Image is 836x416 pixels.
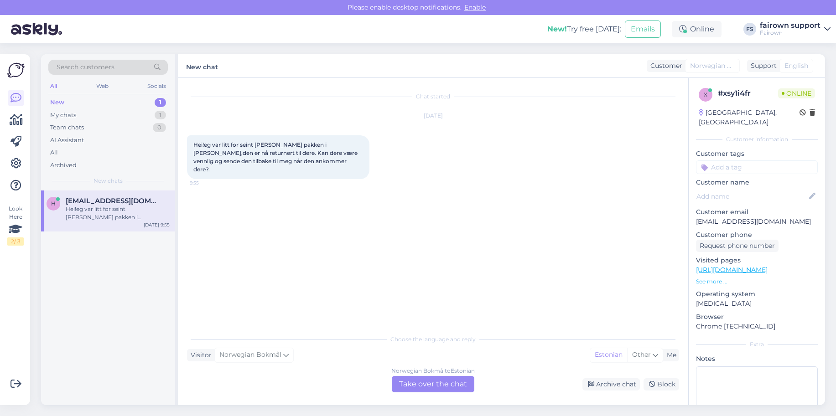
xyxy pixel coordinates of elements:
span: Online [778,88,815,98]
div: Team chats [50,123,84,132]
div: Block [644,378,679,390]
span: Hildegunnmoberg@hotmail.com [66,197,161,205]
div: All [48,80,59,92]
button: Emails [625,21,661,38]
div: Take over the chat [392,376,474,392]
div: fairown support [760,22,820,29]
span: Enable [462,3,488,11]
div: Chat started [187,92,679,101]
span: Search customers [57,62,114,72]
p: Notes [696,354,818,364]
div: Try free [DATE]: [547,24,621,35]
div: Web [94,80,110,92]
p: Customer name [696,178,818,187]
div: My chats [50,111,76,120]
span: Norwegian Bokmål [219,350,281,360]
div: 0 [153,123,166,132]
span: Hei!eg var litt for seint [PERSON_NAME] pakken i [PERSON_NAME],den er nå returnert til dere. Kan ... [193,141,359,173]
div: Support [747,61,777,71]
p: Customer phone [696,230,818,240]
div: Norwegian Bokmål to Estonian [391,367,475,375]
div: Request phone number [696,240,779,252]
div: [DATE] [187,112,679,120]
div: 2 / 3 [7,237,24,246]
div: Extra [696,340,818,349]
p: Customer email [696,207,818,217]
div: AI Assistant [50,136,84,145]
div: All [50,148,58,157]
div: # xsy1i4fr [718,88,778,99]
b: New! [547,25,567,33]
a: [URL][DOMAIN_NAME] [696,266,768,274]
p: [EMAIL_ADDRESS][DOMAIN_NAME] [696,217,818,226]
div: Customer information [696,135,818,144]
div: 1 [155,98,166,107]
label: New chat [186,60,218,72]
p: See more ... [696,277,818,286]
span: Norwegian Bokmål [690,61,735,71]
div: Archive chat [582,378,640,390]
input: Add a tag [696,160,818,174]
div: Archived [50,161,77,170]
p: [MEDICAL_DATA] [696,299,818,308]
div: Hei!eg var litt for seint [PERSON_NAME] pakken i [PERSON_NAME],den er nå returnert til dere. Kan ... [66,205,170,221]
p: Operating system [696,289,818,299]
div: 1 [155,111,166,120]
div: New [50,98,64,107]
span: Other [632,350,651,359]
div: [GEOGRAPHIC_DATA], [GEOGRAPHIC_DATA] [699,108,800,127]
div: Socials [145,80,168,92]
p: Browser [696,312,818,322]
div: [DATE] 9:55 [144,221,170,228]
span: 9:55 [190,180,224,186]
p: Chrome [TECHNICAL_ID] [696,322,818,331]
div: Online [672,21,722,37]
div: Visitor [187,350,212,360]
span: H [51,200,56,207]
img: Askly Logo [7,62,25,79]
div: FS [743,23,756,36]
div: Fairown [760,29,820,36]
a: fairown supportFairown [760,22,831,36]
p: Visited pages [696,256,818,265]
input: Add name [696,191,807,201]
div: Estonian [590,348,627,362]
div: Me [663,350,676,360]
p: Customer tags [696,149,818,159]
span: x [704,91,707,98]
div: Choose the language and reply [187,335,679,344]
span: New chats [93,177,123,185]
div: Customer [647,61,682,71]
span: English [784,61,808,71]
div: Look Here [7,205,24,246]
